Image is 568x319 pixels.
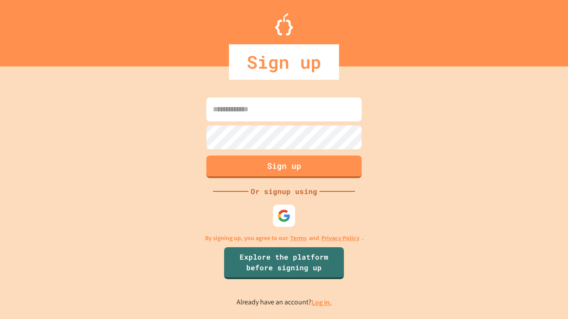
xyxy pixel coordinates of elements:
[312,298,332,307] a: Log in.
[224,247,344,279] a: Explore the platform before signing up
[205,233,363,243] p: By signing up, you agree to our and .
[237,297,332,308] p: Already have an account?
[229,44,339,80] div: Sign up
[321,233,359,243] a: Privacy Policy
[290,233,307,243] a: Terms
[277,209,291,222] img: google-icon.svg
[206,156,362,178] button: Sign up
[248,186,319,197] div: Or signup using
[275,13,293,35] img: Logo.svg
